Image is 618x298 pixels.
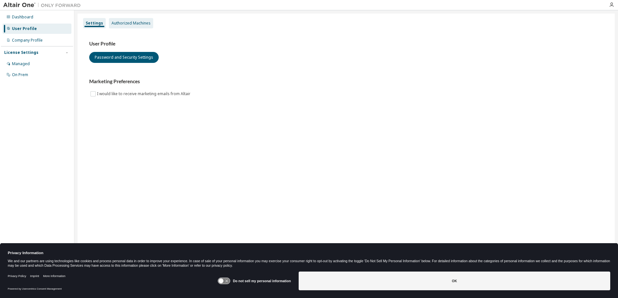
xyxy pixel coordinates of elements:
[3,2,84,8] img: Altair One
[89,78,603,85] h3: Marketing Preferences
[12,26,37,31] div: User Profile
[12,15,33,20] div: Dashboard
[12,61,30,66] div: Managed
[89,41,603,47] h3: User Profile
[89,52,159,63] button: Password and Security Settings
[12,38,43,43] div: Company Profile
[97,90,192,98] label: I would like to receive marketing emails from Altair
[12,72,28,77] div: On Prem
[86,21,103,26] div: Settings
[112,21,151,26] div: Authorized Machines
[4,50,38,55] div: License Settings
